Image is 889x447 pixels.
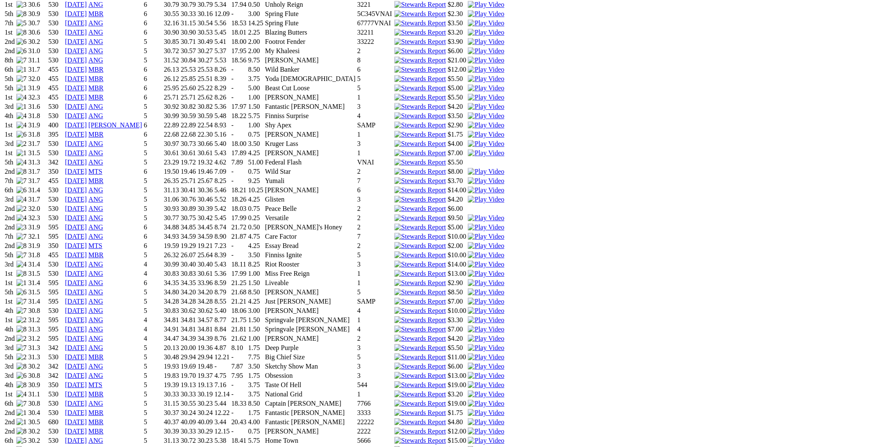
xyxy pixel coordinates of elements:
img: Stewards Report [395,196,446,203]
img: Stewards Report [395,390,446,398]
td: 30.79 [197,0,213,9]
td: 530 [48,10,64,18]
img: Play Video [468,196,504,203]
img: 8 [16,326,27,333]
img: 7 [16,251,27,259]
img: 4 [16,261,27,268]
img: Stewards Report [395,29,446,36]
img: Stewards Report [395,84,446,92]
img: Stewards Report [395,214,446,222]
img: Play Video [468,47,504,55]
a: [DATE] [65,353,87,361]
img: 4 [16,94,27,101]
td: 5.34 [214,0,230,9]
img: Stewards Report [395,372,446,380]
a: View replay [468,47,504,54]
img: 7 [16,177,27,185]
a: [DATE] [65,57,87,64]
img: 2 [16,316,27,324]
img: Stewards Report [395,205,446,213]
a: [DATE] [65,196,87,203]
img: Stewards Report [395,437,446,444]
img: 6 [16,288,27,296]
img: Stewards Report [395,38,446,46]
img: 7 [16,307,27,315]
img: 8 [16,242,27,250]
img: 1 [16,84,27,92]
a: [DATE] [65,168,87,175]
img: Play Video [468,242,504,250]
a: ANG [89,223,103,231]
img: 2 [16,140,27,148]
a: ANG [89,205,103,212]
img: Stewards Report [395,326,446,333]
img: Stewards Report [395,57,446,64]
img: Play Video [468,103,504,110]
a: View replay [468,103,504,110]
a: [DATE] [65,335,87,342]
a: [DATE] [65,344,87,351]
img: Play Video [468,223,504,231]
a: MBR [89,66,104,73]
a: View replay [468,168,504,175]
a: [DATE] [65,94,87,101]
img: 8 [16,363,27,370]
a: View replay [468,418,504,425]
a: [DATE] [65,112,87,119]
a: View replay [468,242,504,249]
img: 1 [16,409,27,417]
a: [DATE] [65,307,87,314]
a: ANG [89,186,103,194]
a: [DATE] [65,10,87,17]
img: Stewards Report [395,112,446,120]
img: Stewards Report [395,131,446,138]
a: MBR [89,84,104,92]
img: Play Video [468,307,504,315]
a: ANG [89,112,103,119]
img: Play Video [468,149,504,157]
a: ANG [89,140,103,147]
img: Play Video [468,66,504,73]
a: [DATE] [65,437,87,444]
img: Play Video [468,437,504,444]
a: View replay [468,288,504,296]
a: [DATE] [65,326,87,333]
img: Play Video [468,75,504,83]
img: 4 [16,121,27,129]
a: MBR [89,94,104,101]
td: 17.94 [231,0,247,9]
a: [DATE] [65,121,87,129]
img: Play Video [468,326,504,333]
a: MTS [89,168,103,175]
img: 1 [16,103,27,110]
img: Play Video [468,400,504,407]
a: ANG [89,149,103,156]
a: View replay [468,140,504,147]
img: 6 [16,38,27,46]
img: Play Video [468,94,504,101]
img: 2 [16,353,27,361]
img: 8 [16,168,27,175]
td: 0.50 [248,0,264,9]
a: ANG [89,233,103,240]
img: Stewards Report [395,19,446,27]
img: Play Video [468,344,504,352]
img: Stewards Report [395,121,446,129]
a: View replay [468,214,504,221]
a: [DATE] [65,251,87,259]
td: $2.80 [447,0,467,9]
img: 4 [16,196,27,203]
a: [DATE] [65,159,87,166]
img: Stewards Report [395,335,446,342]
td: 30.79 [180,0,196,9]
img: 4 [16,390,27,398]
img: Play Video [468,1,504,8]
img: 8 [16,428,27,435]
img: Play Video [468,316,504,324]
a: View replay [468,57,504,64]
img: 6 [16,186,27,194]
img: Stewards Report [395,353,446,361]
a: ANG [89,307,103,314]
a: MBR [89,418,104,425]
a: View replay [468,66,504,73]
